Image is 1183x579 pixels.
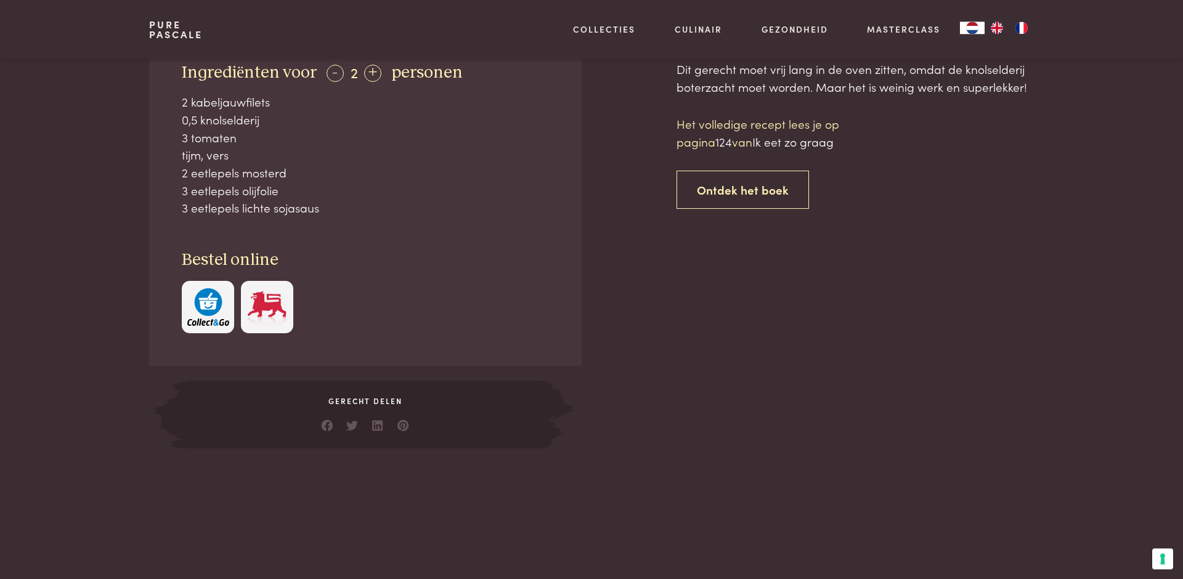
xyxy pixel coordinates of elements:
div: 2 eetlepels mosterd [182,164,549,182]
div: tijm, vers [182,146,549,164]
a: Collecties [573,23,635,36]
a: EN [985,22,1009,34]
a: PurePascale [149,20,203,39]
a: Masterclass [867,23,940,36]
button: Uw voorkeuren voor toestemming voor trackingtechnologieën [1152,548,1173,569]
img: Delhaize [246,288,288,326]
aside: Language selected: Nederlands [960,22,1034,34]
div: 3 eetlepels lichte sojasaus [182,199,549,217]
div: 3 eetlepels olijfolie [182,182,549,200]
div: - [327,65,344,82]
span: personen [391,64,463,81]
img: c308188babc36a3a401bcb5cb7e020f4d5ab42f7cacd8327e500463a43eeb86c.svg [187,288,229,326]
span: Ingrediënten voor [182,64,317,81]
div: Dit gerecht moet vrij lang in de oven zitten, omdat de knolselderij boterzacht moet worden. Maar ... [677,60,1034,95]
a: Gezondheid [762,23,828,36]
a: FR [1009,22,1034,34]
span: 2 [351,62,358,82]
a: Culinair [675,23,722,36]
span: Gerecht delen [187,395,543,407]
div: + [364,65,381,82]
p: Het volledige recept lees je op pagina van [677,115,886,150]
ul: Language list [985,22,1034,34]
div: 2 kabeljauwfilets [182,93,549,111]
span: Ik eet zo graag [752,133,834,150]
span: 124 [715,133,732,150]
h3: Bestel online [182,249,549,271]
div: Language [960,22,985,34]
a: Ontdek het boek [677,171,809,209]
div: 0,5 knolselderij [182,111,549,129]
a: NL [960,22,985,34]
div: 3 tomaten [182,129,549,147]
